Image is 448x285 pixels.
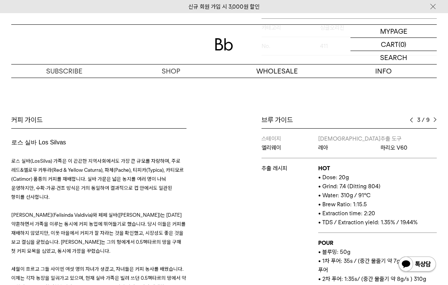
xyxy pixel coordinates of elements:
p: 하리오 V60 [380,143,437,152]
span: • 블루밍: 50g [318,249,350,255]
p: INFO [331,64,437,78]
span: 추출 도구 [380,135,401,142]
p: MYPAGE [380,25,407,37]
span: • TDS / Extraction yield: 1.35% / 19.44% [318,219,418,226]
div: 브루 가이드 [262,115,437,124]
span: 로스 실바 Los Silvas [11,139,66,145]
span: • Water: 310g / 91°C [318,192,371,199]
span: / [422,115,425,124]
span: • Grind: 7.4 (Ditting 804) [318,183,380,190]
p: SEARCH [380,51,407,64]
p: (0) [398,38,406,51]
p: CART [381,38,398,51]
p: 엘리웨이 [262,143,318,152]
a: CART (0) [350,38,437,51]
div: 커피 가이드 [11,115,186,124]
b: POUR [318,240,333,246]
p: 레아 [318,143,380,152]
span: [PERSON_NAME](Felisinda Valdivia)와 페페 실바([PERSON_NAME])는 [DATE] 약혼하면서 가족을 이루는 동시에 커피 농업에 뛰어들기로 했습... [11,212,186,254]
span: • Brew Ratio: 1:15.5 [318,201,367,208]
p: 추출 레시피 [262,164,318,173]
b: HOT [318,165,330,172]
span: 스테이지 [262,135,281,142]
span: 3 [417,115,420,124]
a: SUBSCRIBE [11,64,118,78]
span: • Extraction time: 2:20 [318,210,375,217]
a: 신규 회원 가입 시 3,000원 할인 [188,3,260,10]
p: WHOLESALE [224,64,331,78]
span: 로스 실바(Los Silva) 가족은 이 끈끈한 지역사회에서도 가장 큰 규모를 자랑하며, 주로 레드&옐로우 카투라(Red & Yellow Caturra), 파체(Pache),... [11,158,184,200]
span: • 1차 푸어: 35s / (중간 물줄기 약 7g/s ) 150g 까지 푸어 [318,258,434,273]
img: 카카오톡 채널 1:1 채팅 버튼 [398,256,437,274]
a: MYPAGE [350,25,437,38]
span: 9 [426,115,430,124]
a: SHOP [118,64,224,78]
span: [DEMOGRAPHIC_DATA] [318,135,380,142]
span: • Dose: 20g [318,174,349,181]
img: 로고 [215,38,233,51]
